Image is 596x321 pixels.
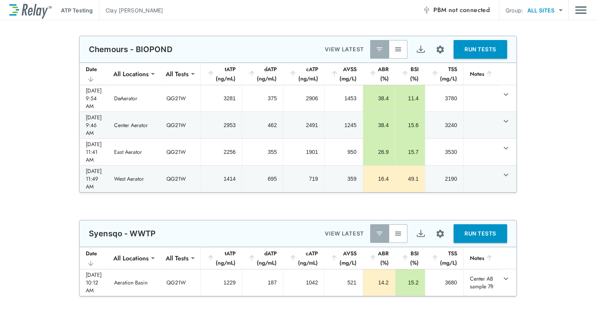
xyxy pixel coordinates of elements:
div: Notes [470,69,493,79]
button: Site setup [430,223,450,244]
div: 950 [331,148,357,156]
td: DeAerator [108,85,160,112]
div: 15.2 [402,279,419,286]
img: View All [394,45,402,53]
td: QG21W [160,85,201,112]
div: 3680 [431,279,457,286]
div: 38.4 [369,94,389,102]
div: [DATE] 11:49 AM [86,167,102,190]
div: 1042 [289,279,318,286]
button: Export [411,224,430,243]
div: BSI (%) [401,249,419,267]
p: ATP Testing [61,6,93,14]
button: expand row [499,272,513,285]
button: Export [411,40,430,59]
div: 16.4 [369,175,389,183]
div: 2906 [289,94,318,102]
button: expand row [499,141,513,155]
div: 1245 [331,121,357,129]
td: QG21W [160,112,201,138]
div: [DATE] 9:54 AM [86,87,102,110]
div: AVSS (mg/L) [330,249,356,267]
div: 2953 [207,121,236,129]
div: 359 [331,175,357,183]
div: 3780 [431,94,457,102]
button: PBM not connected [419,2,493,18]
div: ABR (%) [369,65,389,83]
div: 1901 [289,148,318,156]
td: Center AB sample 7ft [463,269,499,296]
div: [DATE] 9:46 AM [86,113,102,137]
p: VIEW LATEST [325,45,364,54]
div: 2491 [289,121,318,129]
img: Export Icon [416,45,426,54]
div: 695 [248,175,277,183]
table: sticky table [80,247,516,296]
button: RUN TESTS [454,40,507,59]
div: tATP (ng/mL) [207,249,236,267]
div: 3240 [431,121,457,129]
td: Aeration Basin [108,269,160,296]
td: Center Aerator [108,112,160,138]
div: 521 [331,279,356,286]
img: Settings Icon [435,45,445,54]
div: AVSS (mg/L) [331,65,357,83]
div: [DATE] 11:41 AM [86,140,102,164]
div: 49.1 [402,175,419,183]
th: Date [80,63,108,85]
div: 11.4 [402,94,419,102]
img: View All [394,230,402,237]
img: LuminUltra Relay [9,2,52,19]
button: RUN TESTS [454,224,507,243]
div: BSI (%) [401,65,419,83]
button: expand row [499,168,513,181]
div: dATP (ng/mL) [248,249,277,267]
div: cATP (ng/mL) [289,249,318,267]
button: expand row [499,88,513,101]
div: TSS (mg/L) [431,249,457,267]
img: Export Icon [416,229,426,239]
div: 2190 [431,175,457,183]
div: 355 [248,148,277,156]
span: PBM [433,5,490,16]
span: not connected [449,5,490,14]
div: 3530 [431,148,457,156]
img: Latest [376,45,383,53]
div: 719 [289,175,318,183]
th: Date [80,247,108,269]
div: All Tests [160,250,194,266]
img: Latest [376,230,383,237]
div: 26.9 [369,148,389,156]
img: Drawer Icon [575,3,587,17]
td: QG21W [160,139,201,165]
p: Group: [506,6,523,14]
div: [DATE] 10:12 AM [86,271,102,294]
button: Main menu [575,3,587,17]
td: QG21W [160,269,201,296]
div: 15.7 [402,148,419,156]
div: 462 [248,121,277,129]
div: 1414 [207,175,236,183]
img: Offline Icon [423,6,430,14]
div: All Tests [160,66,194,82]
p: Clay [PERSON_NAME] [106,6,163,14]
div: 15.6 [402,121,419,129]
div: TSS (mg/L) [431,65,457,83]
img: Settings Icon [435,229,445,239]
div: All Locations [108,250,154,266]
td: West Aerator [108,166,160,192]
div: All Locations [108,66,154,82]
div: 1229 [207,279,236,286]
div: 2256 [207,148,236,156]
p: Syensqo - WWTP [89,229,156,238]
div: 38.4 [369,121,389,129]
div: 3281 [207,94,236,102]
table: sticky table [80,63,516,192]
td: QG21W [160,166,201,192]
div: Notes [470,253,493,263]
button: Site setup [430,39,450,60]
div: 1453 [331,94,357,102]
div: ABR (%) [369,249,389,267]
div: 375 [248,94,277,102]
div: dATP (ng/mL) [248,65,277,83]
